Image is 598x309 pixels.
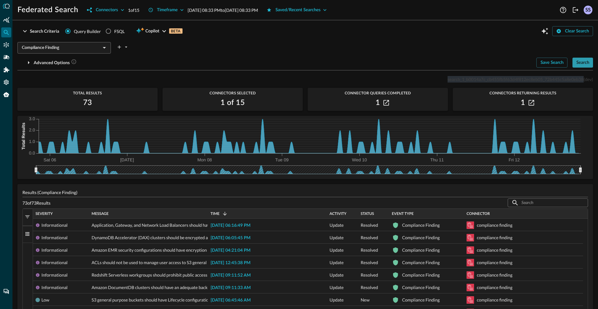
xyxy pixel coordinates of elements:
[92,281,244,294] span: Amazon DocumentDB clusters should have an adequate backup retention period
[352,157,367,162] tspan: Wed 10
[584,77,593,82] span: (dev)
[361,281,378,294] span: Resolved
[92,269,207,281] span: Redshift Serverless workgroups should prohibit public access
[308,91,448,95] span: Connector Queries Completed
[477,256,512,269] div: compliance finding
[83,98,92,108] h2: 73
[330,244,344,256] span: Update
[584,6,592,14] div: SS
[114,28,125,35] div: FSQL
[1,27,11,37] div: Federated Search
[145,27,159,35] span: Copilot
[361,269,378,281] span: Resolved
[402,269,440,281] div: Compliance Finding
[565,27,589,35] div: Clear Search
[116,42,130,52] button: plus-arrow-button
[34,59,77,67] div: Advanced Options
[92,212,109,216] span: Message
[521,197,574,208] input: Search
[41,269,68,281] div: Informational
[430,157,444,162] tspan: Thu 11
[361,294,370,306] span: New
[187,7,258,13] p: [DATE] 08:33 PM to [DATE] 08:33 PM
[467,259,474,266] svg: Amazon Security Lake
[221,98,245,108] h2: 1 of 15
[392,212,414,216] span: Event Type
[330,212,346,216] span: Activity
[1,40,11,50] div: Connectors
[211,273,251,278] span: [DATE] 09:11:52 AM
[467,221,474,229] svg: Amazon Security Lake
[275,6,320,14] div: Saved/Recent Searches
[453,91,593,95] span: Connectors Returning Results
[467,271,474,279] svg: Amazon Security Lake
[2,65,12,75] div: Addons
[361,244,378,256] span: Resolved
[467,284,474,291] svg: Amazon Security Lake
[169,28,183,34] p: BETA
[36,212,53,216] span: Severity
[448,77,584,82] span: search_1_b0014a7c_cb455fb5f63d4f812ec8eb05_72b445c5a8e0eb38
[29,127,35,132] tspan: 2.0
[44,157,56,162] tspan: Sat 06
[477,269,512,281] div: compliance finding
[467,246,474,254] svg: Amazon Security Lake
[330,256,344,269] span: Update
[41,281,68,294] div: Informational
[19,44,99,52] input: Select an Event Type
[402,219,440,231] div: Compliance Finding
[1,90,11,100] div: Query Agent
[330,219,344,231] span: Update
[376,98,380,108] h2: 1
[74,28,101,35] span: Query Builder
[330,231,344,244] span: Update
[576,59,589,67] div: Search
[163,91,303,95] span: Connectors Selected
[1,52,11,62] div: Pipelines
[521,98,525,108] h2: 1
[509,157,520,162] tspan: Fri 12
[330,294,344,306] span: Update
[467,296,474,304] svg: Amazon Security Lake
[402,231,440,244] div: Compliance Finding
[477,219,512,231] div: compliance finding
[477,231,512,244] div: compliance finding
[41,219,68,231] div: Informational
[571,5,581,15] button: Logout
[132,26,186,36] button: CopilotBETA
[330,281,344,294] span: Update
[558,5,568,15] button: Help
[330,269,344,281] span: Update
[22,189,588,196] p: Results (Compliance Finding)
[92,231,218,244] span: DynamoDB Accelerator (DAX) clusters should be encrypted at rest
[41,244,68,256] div: Informational
[477,294,512,306] div: compliance finding
[41,294,49,306] div: Low
[22,200,50,206] p: 73 of 73 Results
[92,244,241,256] span: Amazon EMR security configurations should have encryption in transit enabled
[361,212,374,216] span: Status
[30,27,59,35] div: Search Criteria
[467,234,474,241] svg: Amazon Security Lake
[540,26,550,36] button: Open Query Copilot
[211,286,251,290] span: [DATE] 09:11:33 AM
[263,5,330,15] button: Saved/Recent Searches
[540,59,563,67] div: Save Search
[361,231,378,244] span: Resolved
[402,256,440,269] div: Compliance Finding
[211,212,220,216] span: Time
[572,58,593,68] button: Search
[477,244,512,256] div: compliance finding
[211,261,250,265] span: [DATE] 12:45:38 PM
[120,157,134,162] tspan: [DATE]
[92,256,239,269] span: ACLs should not be used to manage user access to S3 general purpose buckets
[41,256,68,269] div: Informational
[41,231,68,244] div: Informational
[402,244,440,256] div: Compliance Finding
[361,256,378,269] span: Resolved
[17,26,63,36] button: Search Criteria
[536,58,567,68] button: Save Search
[402,281,440,294] div: Compliance Finding
[1,287,11,297] div: Chat
[83,5,128,15] button: Connectors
